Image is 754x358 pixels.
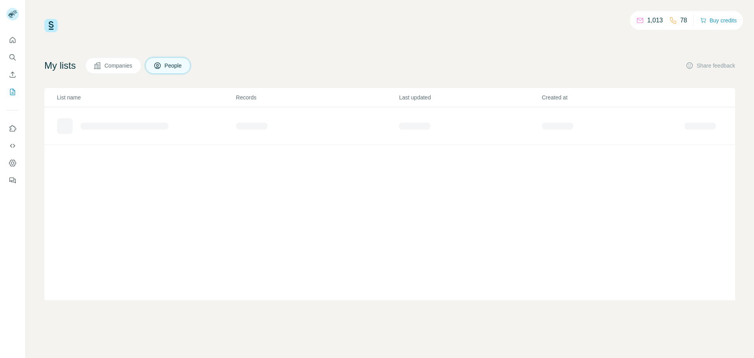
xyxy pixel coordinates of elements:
button: Share feedback [686,62,735,70]
button: My lists [6,85,19,99]
button: Quick start [6,33,19,47]
button: Buy credits [700,15,737,26]
button: Feedback [6,173,19,187]
p: Records [236,94,398,101]
p: List name [57,94,235,101]
p: Created at [542,94,684,101]
button: Use Surfe API [6,139,19,153]
span: People [165,62,183,70]
button: Enrich CSV [6,68,19,82]
span: Companies [104,62,133,70]
img: Surfe Logo [44,19,58,32]
p: 1,013 [647,16,663,25]
h4: My lists [44,59,76,72]
p: 78 [680,16,687,25]
button: Use Surfe on LinkedIn [6,121,19,136]
p: Last updated [399,94,541,101]
button: Dashboard [6,156,19,170]
button: Search [6,50,19,64]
